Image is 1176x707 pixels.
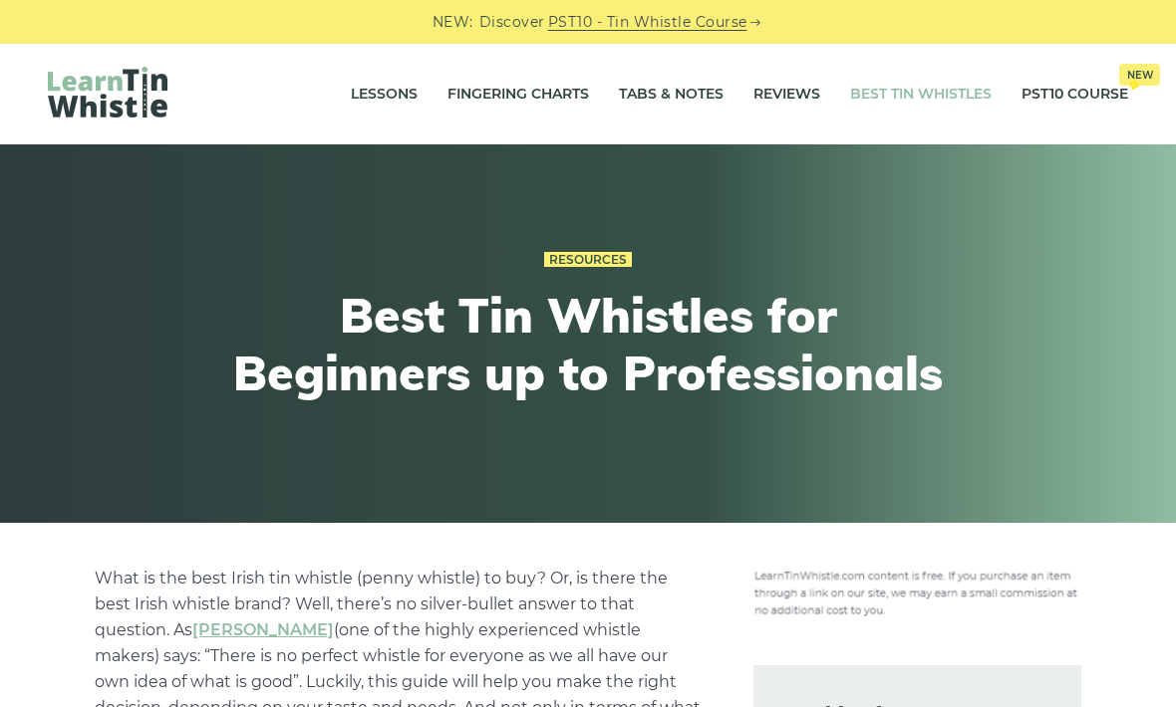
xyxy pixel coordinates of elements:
a: PST10 CourseNew [1022,70,1128,119]
img: disclosure [753,566,1081,617]
a: Reviews [753,70,820,119]
a: Lessons [351,70,418,119]
h1: Best Tin Whistles for Beginners up to Professionals [221,287,955,401]
a: Best Tin Whistles [850,70,992,119]
img: LearnTinWhistle.com [48,67,167,118]
a: undefined (opens in a new tab) [192,620,334,639]
a: Resources [544,252,632,268]
span: New [1119,64,1160,86]
a: Fingering Charts [447,70,589,119]
a: Tabs & Notes [619,70,724,119]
